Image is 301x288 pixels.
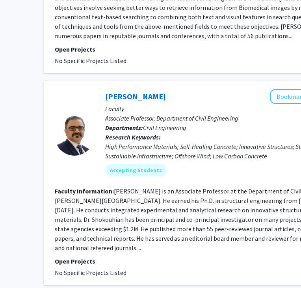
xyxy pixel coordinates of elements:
[105,164,167,177] mat-chip: Accepting Students
[6,253,33,282] iframe: Chat
[55,57,126,65] span: No Specific Projects Listed
[55,269,126,277] span: No Specific Projects Listed
[105,133,161,141] b: Research Keywords:
[55,187,114,195] b: Faculty Information:
[105,124,143,132] b: Departments:
[143,124,186,132] span: Civil Engineering
[105,91,166,101] a: [PERSON_NAME]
